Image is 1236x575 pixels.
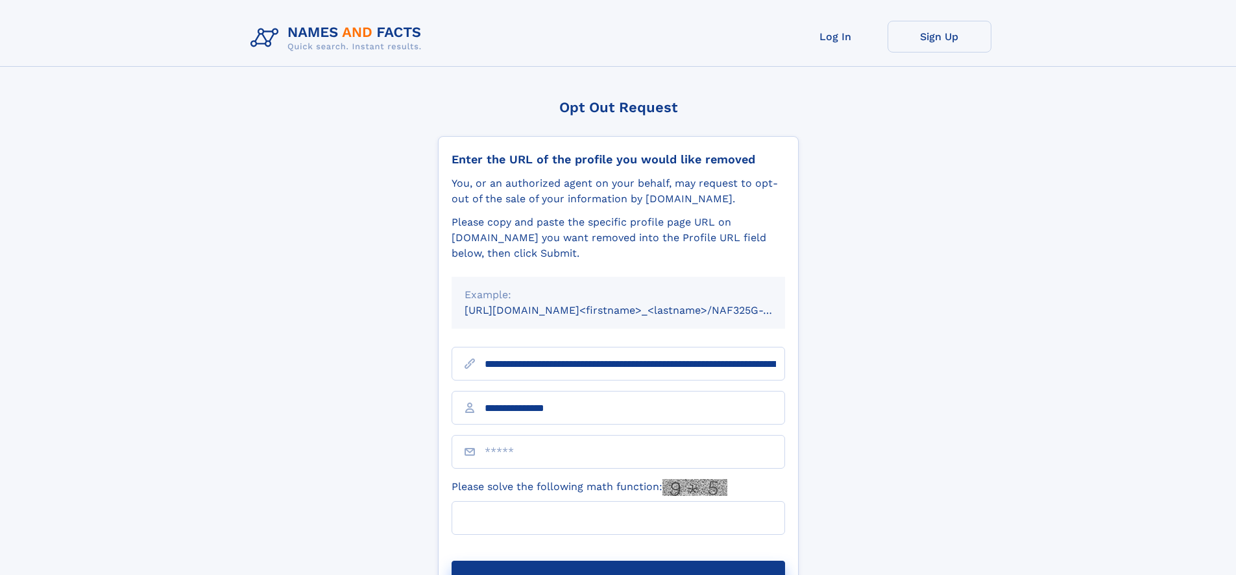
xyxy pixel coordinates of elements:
label: Please solve the following math function: [452,479,727,496]
div: You, or an authorized agent on your behalf, may request to opt-out of the sale of your informatio... [452,176,785,207]
a: Sign Up [888,21,991,53]
img: Logo Names and Facts [245,21,432,56]
a: Log In [784,21,888,53]
div: Enter the URL of the profile you would like removed [452,152,785,167]
div: Please copy and paste the specific profile page URL on [DOMAIN_NAME] you want removed into the Pr... [452,215,785,261]
small: [URL][DOMAIN_NAME]<firstname>_<lastname>/NAF325G-xxxxxxxx [465,304,810,316]
div: Example: [465,287,772,303]
div: Opt Out Request [438,99,799,115]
